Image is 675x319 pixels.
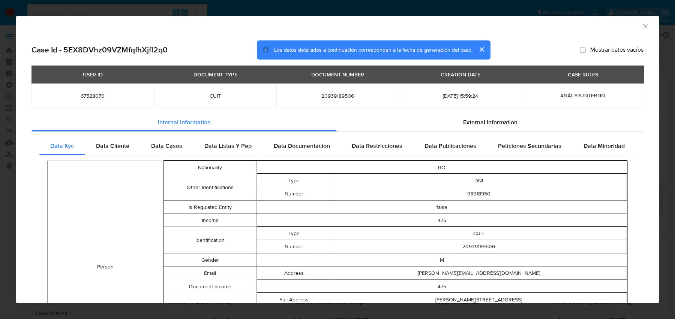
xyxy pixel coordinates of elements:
td: [PERSON_NAME][STREET_ADDRESS] [331,293,627,306]
span: Data Listas Y Pep [204,142,252,150]
div: DOCUMENT TYPE [189,68,242,81]
input: Mostrar datos vacíos [580,47,586,53]
h2: Case Id - 5EX8DVhz09VZMfqfhXjfl2q0 [31,45,168,55]
span: 67528070 [40,92,145,99]
td: Gender [164,253,256,267]
span: Data Kyc [50,142,74,150]
td: 20939189506 [331,240,627,253]
td: 475 [256,280,627,293]
span: Data Casos [151,142,182,150]
div: USER ID [78,68,107,81]
td: 93918950 [331,187,627,200]
td: false [256,201,627,214]
td: Document Income [164,280,256,293]
span: Data Documentacion [274,142,330,150]
td: Is Regulated Entity [164,201,256,214]
span: Mostrar datos vacíos [590,46,643,54]
td: Income [164,214,256,227]
span: Data Cliente [96,142,129,150]
span: 20939189506 [285,92,390,99]
td: CUIT [331,227,627,240]
div: DOCUMENT NUMBER [307,68,369,81]
td: BO [256,161,627,174]
td: Type [257,227,331,240]
div: Detailed info [31,113,643,131]
span: ANÁLISIS INTERNO [560,92,605,99]
button: cerrar [472,40,490,58]
td: Email [164,267,256,280]
td: M [256,253,627,267]
td: Nationality [164,161,256,174]
td: DNI [331,174,627,187]
td: Other Identifications [164,174,256,201]
div: closure-recommendation-modal [16,16,659,303]
td: [PERSON_NAME][EMAIL_ADDRESS][DOMAIN_NAME] [331,267,627,280]
div: CASE RULES [563,68,603,81]
div: CREATION DATE [436,68,485,81]
td: Address [257,267,331,280]
td: Number [257,187,331,200]
span: Data Restricciones [352,142,402,150]
span: Los datos detallados a continuación corresponden a la fecha de generación del caso. [274,46,472,54]
span: [DATE] 15:59:24 [408,92,513,99]
span: Internal information [158,118,211,127]
span: Data Minoridad [583,142,625,150]
span: CUIT [163,92,268,99]
td: Number [257,240,331,253]
button: Cerrar ventana [642,22,648,29]
span: Data Publicaciones [424,142,476,150]
td: Type [257,174,331,187]
td: 475 [256,214,627,227]
span: External information [463,118,517,127]
td: Full Address [257,293,331,306]
div: Detailed internal info [39,137,636,155]
td: Identification [164,227,256,253]
span: Peticiones Secundarias [498,142,561,150]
